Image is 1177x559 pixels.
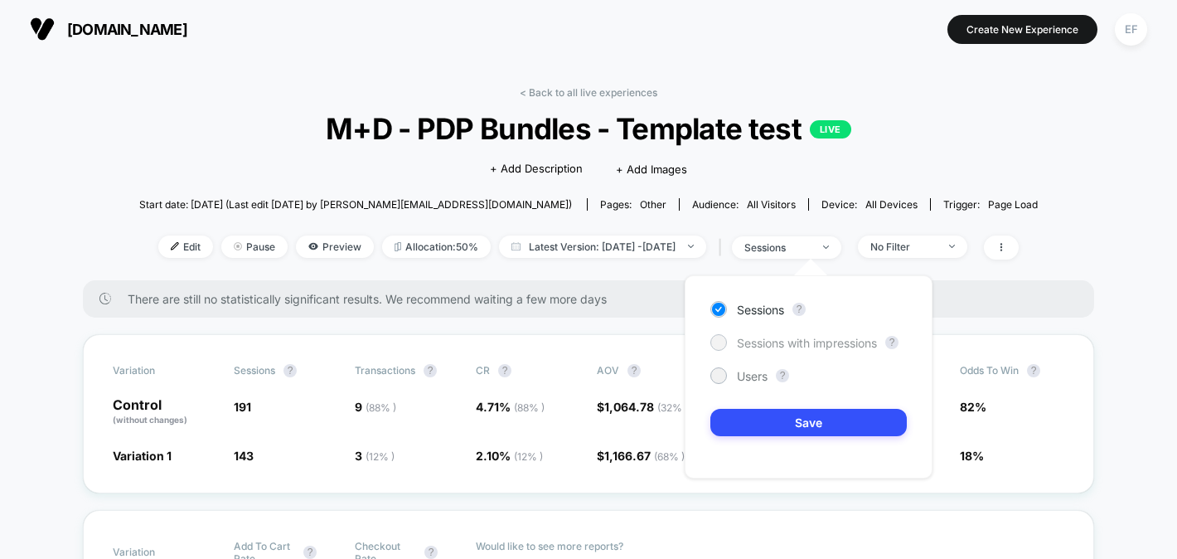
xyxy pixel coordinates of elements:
span: All Visitors [747,198,796,211]
span: + Add Images [616,163,687,176]
p: Control [113,398,217,426]
span: Sessions with impressions [737,336,877,350]
button: ? [792,303,806,316]
span: ( 68 % ) [654,450,685,463]
img: rebalance [395,242,401,251]
span: ( 88 % ) [366,401,396,414]
img: calendar [511,242,521,250]
button: Save [710,409,907,436]
span: 82% [960,400,986,414]
span: 3 [355,449,395,463]
button: ? [776,369,789,382]
span: | [714,236,732,260]
div: No Filter [870,241,937,253]
button: ? [627,364,641,377]
button: ? [283,364,297,377]
span: 1,064.78 [604,400,688,414]
p: LIVE [810,120,851,139]
span: 2.10 % [476,449,543,463]
span: Pause [221,236,288,258]
button: ? [1027,364,1040,377]
button: ? [885,336,898,349]
img: end [823,245,829,249]
span: 191 [234,400,251,414]
p: Would like to see more reports? [476,540,1064,552]
span: Start date: [DATE] (Last edit [DATE] by [PERSON_NAME][EMAIL_ADDRESS][DOMAIN_NAME]) [139,198,572,211]
button: ? [424,546,438,559]
span: Transactions [355,364,415,377]
span: all devices [865,198,918,211]
span: ( 32 % ) [657,401,688,414]
span: ( 88 % ) [514,401,545,414]
span: Page Load [988,198,1038,211]
img: Visually logo [30,17,55,41]
span: Variation [113,364,204,377]
span: 4.71 % [476,400,545,414]
span: Allocation: 50% [382,236,491,258]
span: (without changes) [113,415,187,425]
span: Users [737,369,768,383]
span: CR [476,364,490,377]
div: Audience: [692,198,796,211]
span: Edit [158,236,213,258]
span: Sessions [737,303,784,317]
span: ( 12 % ) [514,450,543,463]
a: < Back to all live experiences [520,86,657,99]
span: Latest Version: [DATE] - [DATE] [499,236,706,258]
span: 143 [234,449,254,463]
button: ? [303,546,317,559]
span: 18% [960,449,984,463]
span: other [640,198,666,211]
span: Odds to Win [960,364,1051,377]
img: end [949,245,955,248]
button: [DOMAIN_NAME] [25,16,192,42]
span: There are still no statistically significant results. We recommend waiting a few more days [128,292,1061,306]
span: M+D - PDP Bundles - Template test [184,111,992,146]
span: $ [597,449,685,463]
img: edit [171,242,179,250]
div: Trigger: [943,198,1038,211]
span: 1,166.67 [604,449,685,463]
span: Sessions [234,364,275,377]
img: end [688,245,694,248]
div: Pages: [600,198,666,211]
span: [DOMAIN_NAME] [67,21,187,38]
span: Variation 1 [113,449,172,463]
div: sessions [744,241,811,254]
span: Preview [296,236,374,258]
span: ( 12 % ) [366,450,395,463]
button: Create New Experience [947,15,1097,44]
button: ? [424,364,437,377]
span: $ [597,400,688,414]
span: AOV [597,364,619,377]
button: ? [498,364,511,377]
span: 9 [355,400,396,414]
span: Device: [808,198,930,211]
div: EF [1115,13,1147,46]
span: + Add Description [490,161,583,177]
button: EF [1110,12,1152,46]
img: end [234,242,242,250]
